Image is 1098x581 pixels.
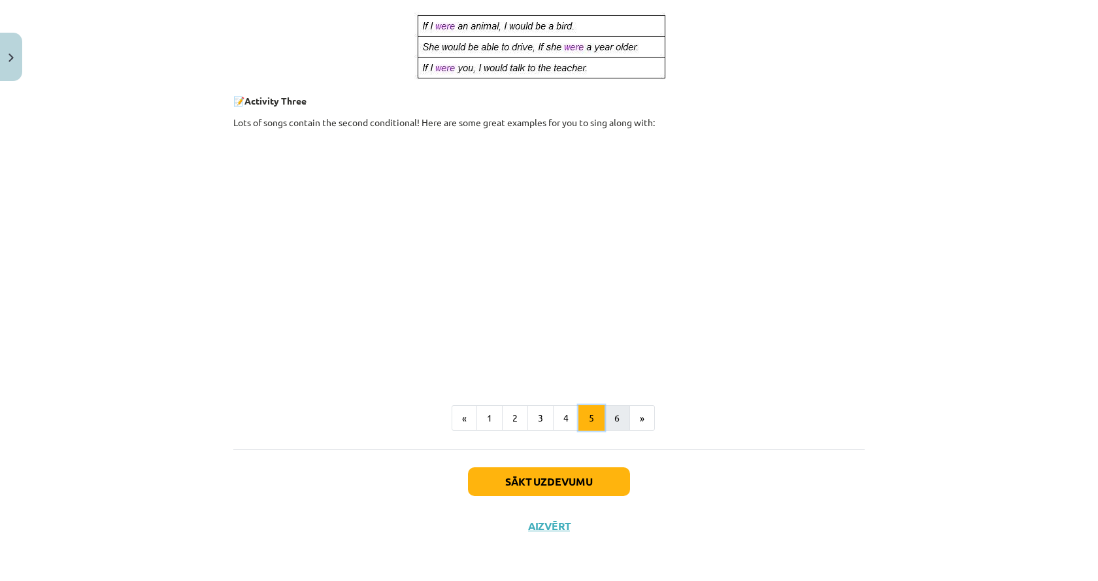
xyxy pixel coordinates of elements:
[476,405,503,431] button: 1
[233,405,865,431] nav: Page navigation example
[8,54,14,62] img: icon-close-lesson-0947bae3869378f0d4975bcd49f059093ad1ed9edebbc8119c70593378902aed.svg
[629,405,655,431] button: »
[524,520,574,533] button: Aizvērt
[233,94,865,108] p: 📝
[604,405,630,431] button: 6
[452,405,477,431] button: «
[233,116,865,129] p: Lots of songs contain the second conditional! Here are some great examples for you to sing along ...
[578,405,605,431] button: 5
[553,405,579,431] button: 4
[468,467,630,496] button: Sākt uzdevumu
[502,405,528,431] button: 2
[527,405,554,431] button: 3
[244,95,307,107] strong: Activity Three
